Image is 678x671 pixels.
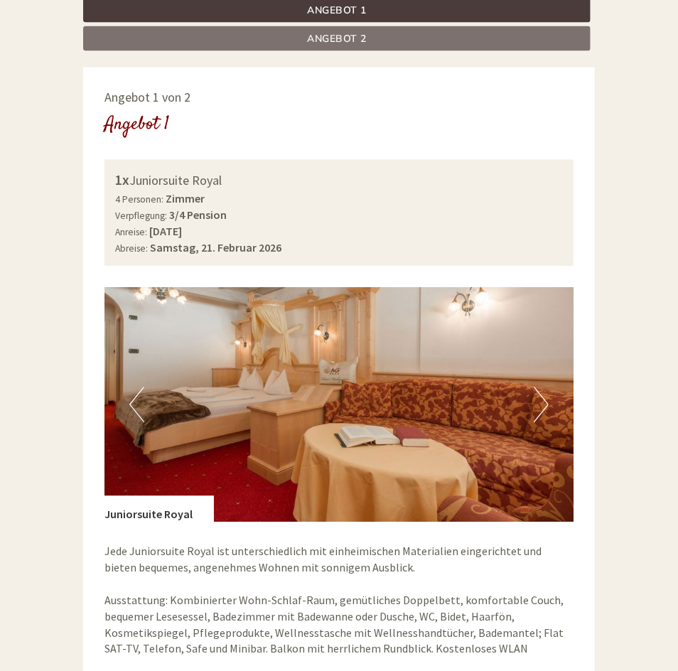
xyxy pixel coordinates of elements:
[307,3,367,16] span: Angebot 1
[307,31,367,45] span: Angebot 2
[115,193,163,205] small: 4 Personen:
[534,387,549,422] button: Next
[115,242,148,254] small: Abreise:
[104,89,190,105] span: Angebot 1 von 2
[104,112,169,138] div: Angebot 1
[209,11,260,35] div: [DATE]
[166,191,205,205] b: Zimmer
[104,495,214,522] div: Juniorsuite Royal
[115,170,563,190] div: Juniorsuite Royal
[250,41,448,53] div: Sie
[115,171,129,188] b: 1x
[150,240,281,254] b: Samstag, 21. Februar 2026
[169,208,227,222] b: 3/4 Pension
[129,387,144,422] button: Previous
[149,224,182,238] b: [DATE]
[250,69,448,79] small: 17:25
[243,38,458,82] div: Guten Tag, wie können wir Ihnen helfen?
[115,226,147,238] small: Anreise:
[104,287,574,522] img: image
[115,210,167,222] small: Verpflegung:
[384,375,469,399] button: Senden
